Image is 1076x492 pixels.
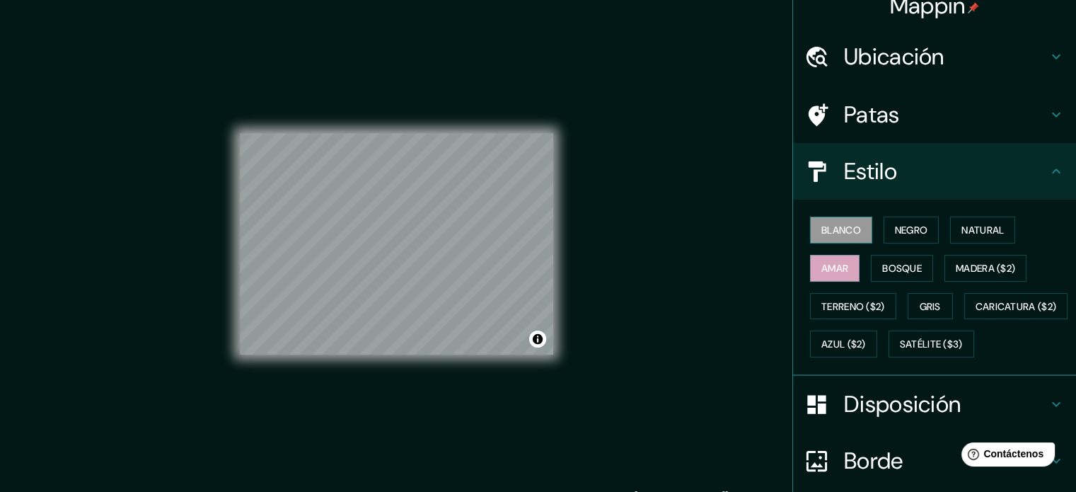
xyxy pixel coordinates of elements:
img: pin-icon.png [968,2,979,13]
button: Madera ($2) [944,255,1026,282]
button: Azul ($2) [810,331,877,357]
div: Estilo [793,143,1076,200]
iframe: Lanzador de widgets de ayuda [950,437,1060,476]
button: Satélite ($3) [889,331,974,357]
font: Borde [844,446,903,476]
font: Gris [920,300,941,313]
font: Caricatura ($2) [976,300,1057,313]
font: Estilo [844,156,897,186]
font: Patas [844,100,900,130]
font: Bosque [882,262,922,275]
button: Bosque [871,255,933,282]
button: Amar [810,255,860,282]
font: Disposición [844,389,961,419]
font: Satélite ($3) [900,338,963,351]
font: Azul ($2) [821,338,866,351]
font: Madera ($2) [956,262,1015,275]
button: Natural [950,217,1015,244]
font: Negro [895,224,928,236]
div: Disposición [793,376,1076,433]
font: Amar [821,262,848,275]
button: Negro [884,217,939,244]
button: Gris [908,293,953,320]
div: Borde [793,433,1076,489]
button: Terreno ($2) [810,293,896,320]
div: Patas [793,86,1076,143]
font: Ubicación [844,42,944,71]
div: Ubicación [793,28,1076,85]
font: Natural [961,224,1004,236]
font: Terreno ($2) [821,300,885,313]
font: Blanco [821,224,861,236]
button: Activar o desactivar atribución [529,331,546,348]
button: Caricatura ($2) [964,293,1068,320]
button: Blanco [810,217,872,244]
canvas: Mapa [240,133,553,355]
